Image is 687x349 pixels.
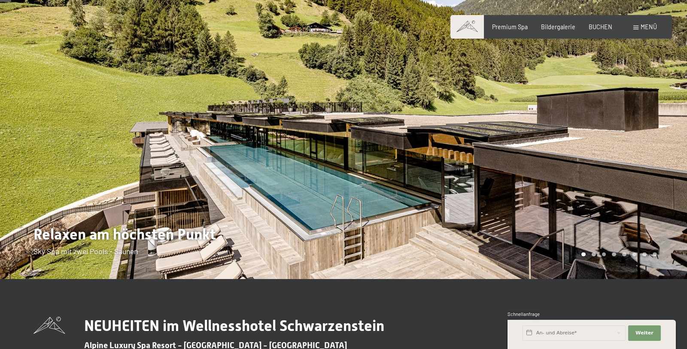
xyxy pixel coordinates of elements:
[635,330,654,337] span: Weiter
[581,252,586,257] div: Carousel Page 1 (Current Slide)
[612,252,616,257] div: Carousel Page 4
[492,23,528,30] a: Premium Spa
[589,23,612,30] a: BUCHEN
[508,311,540,317] span: Schnellanfrage
[642,252,647,257] div: Carousel Page 7
[578,252,657,257] div: Carousel Pagination
[641,23,657,30] span: Menü
[628,325,661,341] button: Weiter
[541,23,575,30] a: Bildergalerie
[602,252,606,257] div: Carousel Page 3
[84,317,384,334] span: NEUHEITEN im Wellnesshotel Schwarzenstein
[653,252,657,257] div: Carousel Page 8
[632,252,637,257] div: Carousel Page 6
[592,252,596,257] div: Carousel Page 2
[622,252,626,257] div: Carousel Page 5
